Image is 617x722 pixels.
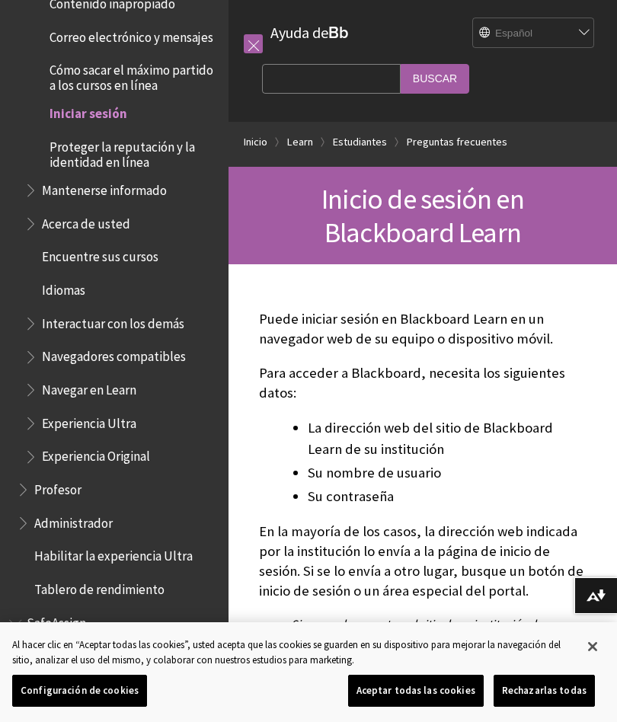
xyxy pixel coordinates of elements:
[34,544,193,564] span: Habilitar la experiencia Ultra
[308,417,587,460] li: La dirección web del sitio de Blackboard Learn de su institución
[576,630,609,663] button: Cerrar
[42,244,158,265] span: Encuentre sus cursos
[50,57,218,93] span: Cómo sacar el máximo partido a los cursos en línea
[42,311,184,331] span: Interactuar con los demás
[494,675,595,707] button: Rechazarlas todas
[308,462,587,484] li: Su nombre de usuario
[328,23,349,43] strong: Bb
[308,486,587,507] li: Su contraseña
[42,344,186,365] span: Navegadores compatibles
[42,411,136,431] span: Experiencia Ultra
[321,181,524,250] span: Inicio de sesión en Blackboard Learn
[42,277,85,298] span: Idiomas
[42,177,167,198] span: Mantenerse informado
[34,477,82,497] span: Profesor
[42,444,150,465] span: Experiencia Original
[333,133,387,152] a: Estudiantes
[348,675,484,707] button: Aceptar todas las cookies
[401,64,469,94] input: Buscar
[270,23,349,42] a: Ayuda deBb
[244,133,267,152] a: Inicio
[27,610,86,631] span: SafeAssign
[407,133,507,152] a: Preguntas frecuentes
[34,577,165,597] span: Tablero de rendimiento
[12,637,574,667] div: Al hacer clic en “Aceptar todas las cookies”, usted acepta que las cookies se guarden en su dispo...
[50,134,218,170] span: Proteger la reputación y la identidad en línea
[42,377,136,398] span: Navegar en Learn
[50,24,213,45] span: Correo electrónico y mensajes
[42,211,130,232] span: Acerca de usted
[259,363,587,403] p: Para acceder a Blackboard, necesita los siguientes datos:
[259,522,587,602] p: En la mayoría de los casos, la dirección web indicada por la institución lo envía a la página de ...
[34,510,113,531] span: Administrador
[12,675,147,707] button: Configuración de cookies
[287,133,313,152] a: Learn
[473,18,595,49] select: Site Language Selector
[259,309,587,349] p: Puede iniciar sesión en Blackboard Learn en un navegador web de su equipo o dispositivo móvil.
[259,615,587,666] p: Si no puede encontrar el sitio de su institución, busque en la Web el nombre de su institución + ...
[50,101,127,122] span: Iniciar sesión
